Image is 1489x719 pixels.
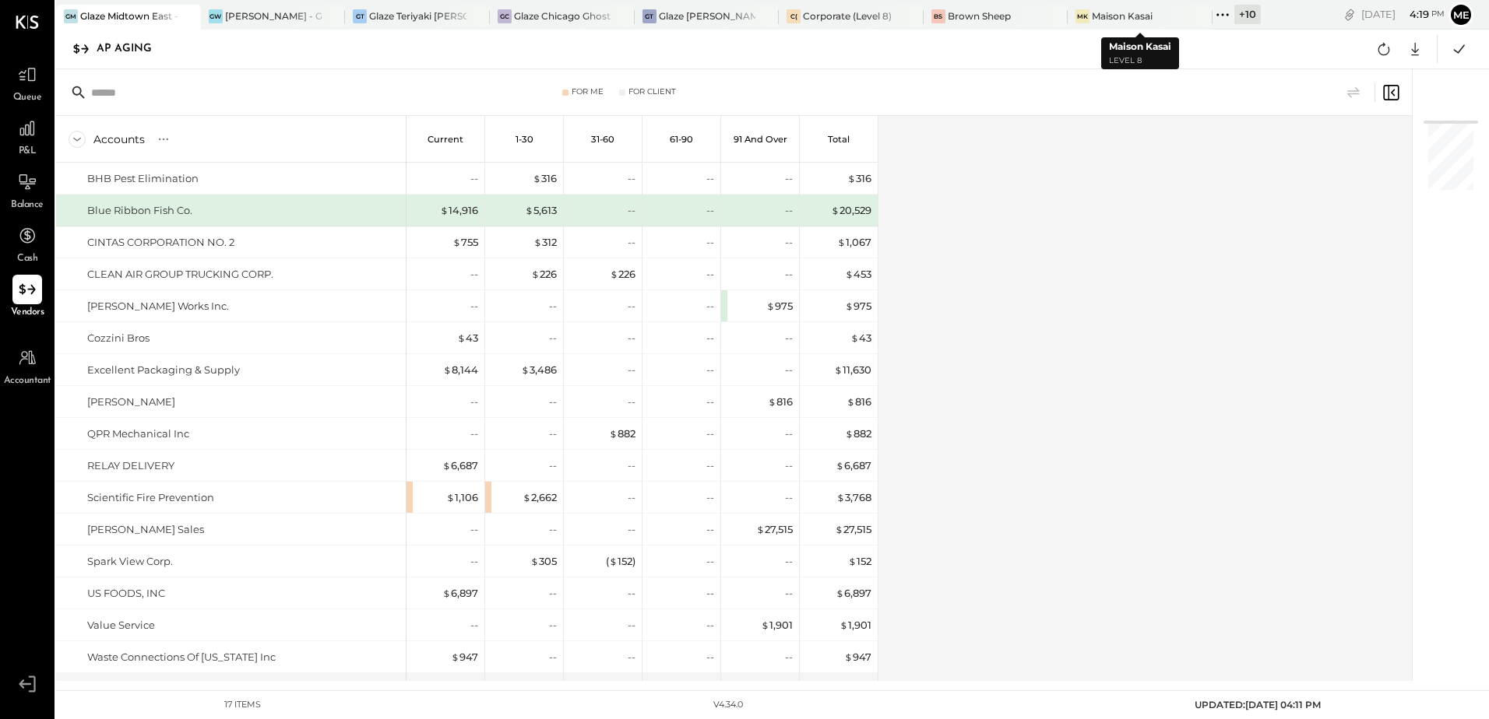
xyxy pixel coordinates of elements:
div: GW [209,9,223,23]
p: 61-90 [670,134,693,145]
span: $ [768,395,776,408]
b: Maison Kasai [1109,40,1171,52]
div: 453 [845,267,871,282]
div: 2,662 [523,490,557,505]
div: 43 [457,331,478,345]
span: $ [834,363,843,376]
div: 947 [451,650,478,665]
span: $ [845,268,854,280]
div: 226 [610,267,635,282]
div: -- [628,203,635,218]
span: Vendors [11,306,44,320]
div: [PERSON_NAME] - Glaze Williamsburg One LLC [225,9,322,23]
div: Glaze [PERSON_NAME] [PERSON_NAME] LLC [659,9,756,23]
div: CLEAN AIR GROUP TRUCKING CORP. [87,267,273,282]
div: -- [549,426,557,441]
div: 975 [845,299,871,314]
span: $ [609,555,618,567]
span: $ [442,587,451,599]
div: -- [628,235,635,250]
div: -- [549,522,557,537]
div: -- [628,586,635,601]
div: 226 [531,267,557,282]
div: Cozzini Bros [87,331,150,345]
span: $ [533,172,541,184]
div: 947 [844,650,871,665]
div: 3,486 [521,363,557,377]
div: + 10 [1234,5,1261,24]
span: $ [457,331,466,344]
p: 91 and Over [734,134,787,145]
span: $ [531,268,540,280]
div: -- [785,554,793,569]
div: -- [785,235,793,250]
div: -- [628,299,635,314]
span: $ [756,523,765,535]
span: $ [525,204,533,216]
div: -- [785,650,793,665]
div: -- [549,586,557,601]
span: $ [837,236,846,248]
div: -- [628,490,635,505]
span: $ [836,587,844,599]
div: Blue Ribbon Fish Co. [87,203,192,218]
div: GM [64,9,78,23]
div: Value Service [87,618,155,633]
div: 816 [768,395,793,409]
div: Corporate (Level 8) [803,9,892,23]
span: $ [835,523,843,535]
div: Brown Sheep [948,9,1011,23]
span: $ [847,395,855,408]
div: 1,106 [446,490,478,505]
a: P&L [1,114,54,159]
div: -- [706,458,714,473]
span: $ [848,555,857,567]
div: BS [931,9,945,23]
div: Spark View Corp. [87,554,173,569]
span: $ [836,491,845,503]
div: -- [549,331,557,345]
div: -- [628,650,635,665]
div: 14,916 [440,203,478,218]
div: 17 items [224,699,261,711]
div: -- [470,299,478,314]
div: -- [470,426,478,441]
div: -- [470,395,478,409]
div: -- [706,363,714,377]
span: $ [523,491,531,503]
div: 11,630 [834,363,871,377]
span: $ [609,427,618,440]
div: 8,144 [443,363,478,377]
div: Accounts [93,132,145,147]
div: C( [787,9,801,23]
div: US FOODS, INC [87,586,165,601]
span: P&L [19,145,37,159]
p: 31-60 [591,134,614,145]
div: 816 [847,395,871,409]
div: 305 [530,554,557,569]
div: -- [628,395,635,409]
div: -- [785,267,793,282]
div: 43 [850,331,871,345]
a: Balance [1,167,54,212]
div: [PERSON_NAME] Sales [87,522,204,537]
div: 882 [845,426,871,441]
div: 316 [847,171,871,186]
div: AP Aging [97,37,167,61]
div: 27,515 [756,522,793,537]
div: GC [498,9,512,23]
span: $ [845,300,854,312]
div: -- [706,299,714,314]
span: $ [836,459,844,472]
div: [PERSON_NAME] [87,395,175,409]
div: -- [706,235,714,250]
div: GT [642,9,656,23]
div: CINTAS CORPORATION NO. 2 [87,235,234,250]
div: 6,687 [442,458,478,473]
div: -- [785,426,793,441]
div: -- [628,458,635,473]
div: Glaze Midtown East - Glaze Lexington One LLC [80,9,178,23]
span: $ [440,204,449,216]
div: -- [785,586,793,601]
span: Balance [11,198,44,212]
